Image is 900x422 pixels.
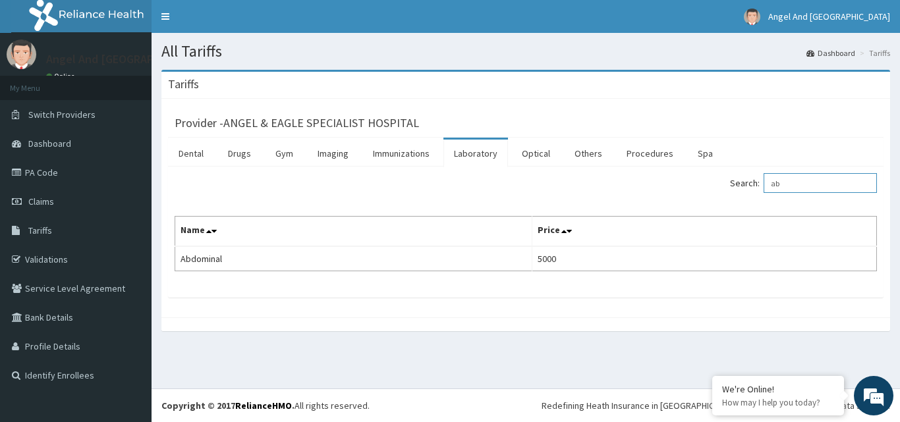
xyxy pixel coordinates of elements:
td: Abdominal [175,246,532,271]
a: Dashboard [806,47,855,59]
img: User Image [7,40,36,69]
a: Drugs [217,140,262,167]
a: RelianceHMO [235,400,292,411]
img: User Image [744,9,760,25]
span: Angel And [GEOGRAPHIC_DATA] [768,11,890,22]
th: Price [532,217,877,247]
span: We're online! [76,127,182,260]
td: 5000 [532,246,877,271]
span: Switch Providers [28,109,96,120]
div: Minimize live chat window [216,7,248,38]
h3: Tariffs [168,78,199,90]
input: Search: [764,173,877,193]
h1: All Tariffs [161,43,890,60]
p: Angel And [GEOGRAPHIC_DATA] [46,53,210,65]
h3: Provider - ANGEL & EAGLE SPECIALIST HOSPITAL [175,117,419,129]
span: Tariffs [28,224,52,236]
textarea: Type your message and hit 'Enter' [7,282,251,328]
span: Claims [28,196,54,207]
div: We're Online! [722,383,834,395]
a: Imaging [307,140,359,167]
a: Spa [687,140,723,167]
a: Optical [511,140,561,167]
img: d_794563401_company_1708531726252_794563401 [24,66,53,99]
div: Redefining Heath Insurance in [GEOGRAPHIC_DATA] using Telemedicine and Data Science! [542,399,890,412]
th: Name [175,217,532,247]
a: Procedures [616,140,684,167]
a: Laboratory [443,140,508,167]
footer: All rights reserved. [152,388,900,422]
div: Chat with us now [69,74,221,91]
a: Dental [168,140,214,167]
span: Dashboard [28,138,71,149]
a: Online [46,72,78,81]
label: Search: [730,173,877,193]
li: Tariffs [857,47,890,59]
p: How may I help you today? [722,397,834,408]
a: Immunizations [362,140,440,167]
a: Others [564,140,613,167]
strong: Copyright © 2017 . [161,400,295,411]
a: Gym [265,140,304,167]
